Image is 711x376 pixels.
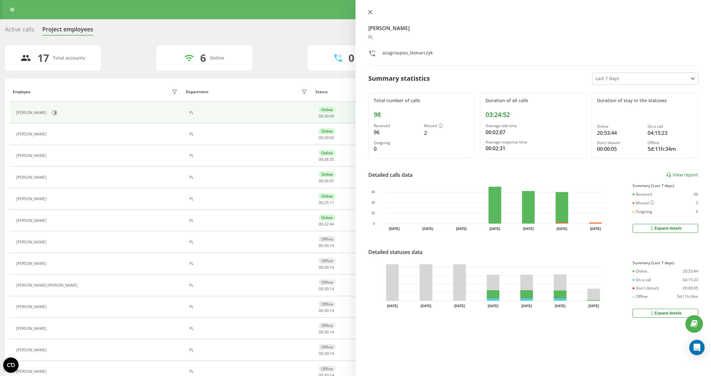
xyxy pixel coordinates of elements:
[597,98,693,103] div: Duration of stay in the statuses
[648,124,693,129] div: On a call
[696,209,698,214] div: 0
[319,243,323,248] span: 00
[371,201,375,204] text: 20
[557,227,567,231] text: [DATE]
[189,218,309,223] div: PL
[324,286,329,291] span: 30
[555,304,565,308] text: [DATE]
[330,351,334,356] span: 14
[389,227,399,231] text: [DATE]
[42,26,93,36] div: Project employees
[421,304,431,308] text: [DATE]
[368,171,413,179] div: Detailed calls data
[319,157,334,162] div: : :
[330,243,334,248] span: 14
[330,265,334,270] span: 14
[319,366,336,372] div: Offline
[16,283,79,288] div: [PERSON_NAME] [PERSON_NAME]
[319,179,334,183] div: : :
[633,278,651,282] div: On a call
[633,286,659,290] div: Don't disturb
[696,200,698,206] div: 2
[319,135,323,140] span: 00
[330,178,334,184] span: 47
[689,340,705,355] div: Open Intercom Messenger
[683,286,698,290] div: 00:00:05
[330,135,334,140] span: 02
[189,197,309,201] div: PL
[200,52,206,64] div: 6
[210,55,224,61] div: Online
[319,157,323,162] span: 00
[374,98,470,103] div: Total number of calls
[319,308,334,313] div: : :
[374,145,419,153] div: 0
[590,227,601,231] text: [DATE]
[319,286,323,291] span: 00
[324,157,329,162] span: 28
[16,132,48,136] div: [PERSON_NAME]
[189,283,309,288] div: PL
[319,279,336,285] div: Offline
[319,351,334,356] div: : :
[368,74,430,83] div: Summary statistics
[486,140,581,144] div: Average response time
[319,265,323,270] span: 00
[597,124,642,129] div: Online
[319,150,335,156] div: Online
[633,209,652,214] div: Outgoing
[319,236,336,242] div: Offline
[319,221,323,227] span: 00
[319,308,323,313] span: 00
[648,141,693,145] div: Offline
[189,110,309,115] div: PL
[16,305,48,309] div: [PERSON_NAME]
[597,129,642,137] div: 20:53:44
[319,344,336,350] div: Offline
[319,107,335,113] div: Online
[319,222,334,226] div: : :
[694,192,698,197] div: 96
[324,243,329,248] span: 30
[330,308,334,313] span: 14
[16,153,48,158] div: [PERSON_NAME]
[648,145,693,153] div: 5d:11h:34m
[189,305,309,309] div: PL
[424,129,469,137] div: 2
[16,261,48,266] div: [PERSON_NAME]
[368,24,698,32] h4: [PERSON_NAME]
[382,50,433,59] div: azagroupeu_leonarczyk
[324,329,329,335] span: 30
[330,329,334,335] span: 14
[324,135,329,140] span: 29
[16,218,48,223] div: [PERSON_NAME]
[319,200,323,205] span: 00
[633,261,698,265] div: Summary (Last 7 days)
[319,330,334,334] div: : :
[189,369,309,374] div: PL
[677,294,698,299] div: 5d:11h:34m
[324,113,329,119] span: 30
[16,175,48,180] div: [PERSON_NAME]
[633,309,698,318] button: Expand details
[597,141,642,145] div: Don't disturb
[319,351,323,356] span: 00
[319,171,335,177] div: Online
[368,35,698,40] div: PL
[319,193,335,199] div: Online
[456,227,467,231] text: [DATE]
[489,227,500,231] text: [DATE]
[319,265,334,270] div: : :
[189,132,309,136] div: PL
[422,227,433,231] text: [DATE]
[649,311,682,316] div: Expand details
[13,90,30,94] div: Employee
[633,200,654,206] div: Missed
[486,111,581,119] div: 03:24:52
[486,144,581,152] div: 00:02:31
[374,124,419,128] div: Received
[189,348,309,352] div: PL
[3,357,19,373] button: Open CMP widget
[330,221,334,227] span: 44
[319,135,334,140] div: : :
